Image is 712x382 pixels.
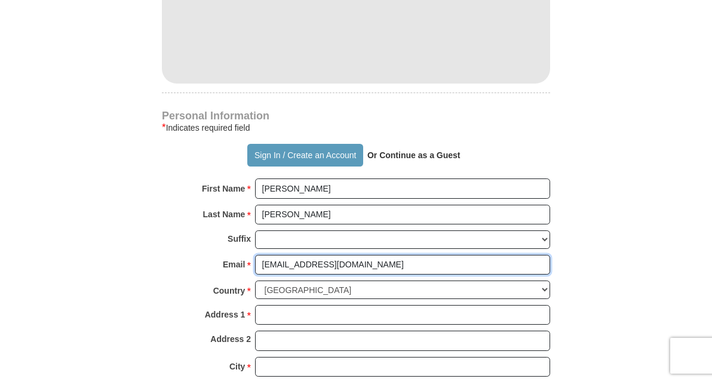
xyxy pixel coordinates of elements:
[247,144,363,167] button: Sign In / Create an Account
[229,358,245,375] strong: City
[213,282,245,299] strong: Country
[202,180,245,197] strong: First Name
[210,331,251,347] strong: Address 2
[162,121,550,135] div: Indicates required field
[162,111,550,121] h4: Personal Information
[203,206,245,223] strong: Last Name
[367,150,461,160] strong: Or Continue as a Guest
[223,256,245,273] strong: Email
[228,230,251,247] strong: Suffix
[205,306,245,323] strong: Address 1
